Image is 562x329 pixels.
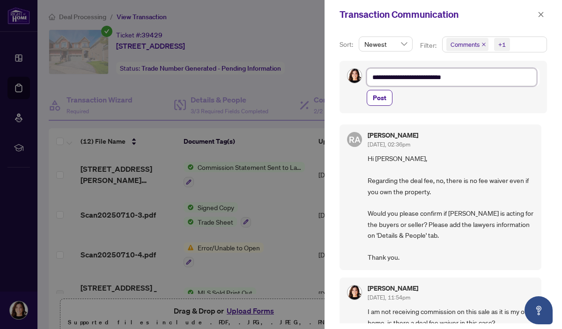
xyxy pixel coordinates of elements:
[368,294,410,301] span: [DATE], 11:54pm
[348,69,362,83] img: Profile Icon
[498,40,506,49] div: +1
[349,133,361,146] span: RA
[368,141,410,148] span: [DATE], 02:36pm
[525,296,553,324] button: Open asap
[348,285,362,300] img: Profile Icon
[373,90,386,105] span: Post
[451,40,480,49] span: Comments
[340,7,535,22] div: Transaction Communication
[538,11,544,18] span: close
[420,40,438,51] p: Filter:
[368,153,534,263] span: Hi [PERSON_NAME], Regarding the deal fee, no, there is no fee waiver even if you own the property...
[368,132,418,139] h5: [PERSON_NAME]
[481,42,486,47] span: close
[367,90,392,106] button: Post
[368,306,534,328] span: I am not receiving commission on this sale as it is my own home, is there a deal fee waiver in th...
[364,37,407,51] span: Newest
[368,285,418,292] h5: [PERSON_NAME]
[446,38,488,51] span: Comments
[340,39,355,50] p: Sort:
